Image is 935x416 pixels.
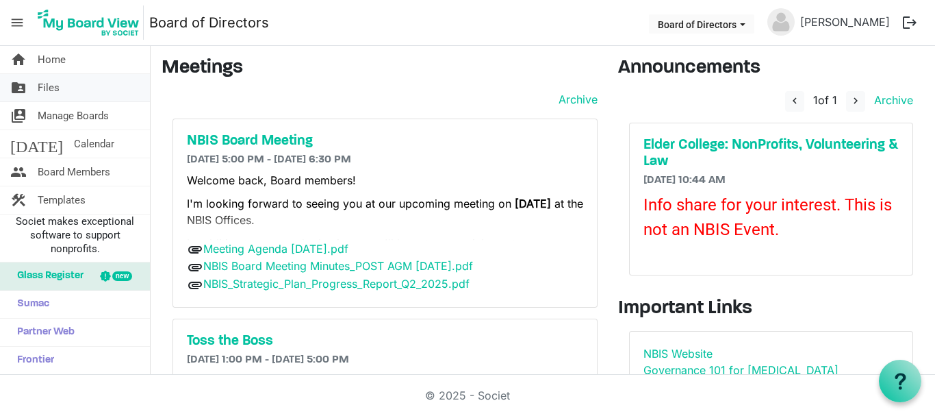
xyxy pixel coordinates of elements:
[869,93,913,107] a: Archive
[10,186,27,214] span: construction
[187,259,203,276] span: attachment
[10,158,27,186] span: people
[643,363,838,393] a: Governance 101 for [MEDICAL_DATA] Associations
[38,74,60,101] span: Files
[187,241,203,258] span: attachment
[10,102,27,130] span: switch_account
[74,130,114,158] span: Calendar
[846,91,865,112] button: navigate_next
[112,271,132,281] div: new
[203,259,473,273] a: NBIS Board Meeting Minutes_POST AGM [DATE].pdf
[187,333,583,350] a: Toss the Boss
[789,95,801,107] span: navigate_before
[10,130,63,158] span: [DATE]
[6,215,144,256] span: Societ makes exceptional software to support nonprofits.
[10,74,27,101] span: folder_shared
[187,235,583,252] p: In addition to our regular business, we'll have two special guests:
[895,8,924,37] button: logout
[34,5,149,40] a: My Board View Logo
[187,372,583,389] p: No Description
[10,262,84,290] span: Glass Register
[187,154,583,167] h6: [DATE] 5:00 PM - [DATE] 6:30 PM
[162,57,598,80] h3: Meetings
[618,57,924,80] h3: Announcements
[813,93,818,107] span: 1
[149,9,269,36] a: Board of Directors
[10,347,54,374] span: Frontier
[643,195,892,239] span: Info share for your interest. This is not an NBIS Event.
[10,46,27,73] span: home
[425,389,510,402] a: © 2025 - Societ
[643,175,726,186] span: [DATE] 10:44 AM
[38,158,110,186] span: Board Members
[553,91,598,108] a: Archive
[515,197,551,210] b: [DATE]
[785,91,804,112] button: navigate_before
[618,297,924,321] h3: Important Links
[187,195,583,228] p: I'm looking forward to seeing you at our upcoming meeting on at the NBIS Offices.
[795,8,895,36] a: [PERSON_NAME]
[38,186,86,214] span: Templates
[10,291,49,318] span: Sumac
[203,277,470,291] a: NBIS_Strategic_Plan_Progress_Report_Q2_2025.pdf
[813,93,837,107] span: of 1
[643,137,899,170] a: Elder College: NonProfits, Volunteering & Law
[643,347,713,360] a: NBIS Website
[849,95,862,107] span: navigate_next
[38,46,66,73] span: Home
[4,10,30,36] span: menu
[767,8,795,36] img: no-profile-picture.svg
[34,5,144,40] img: My Board View Logo
[649,14,754,34] button: Board of Directors dropdownbutton
[203,242,348,256] a: Meeting Agenda [DATE].pdf
[187,172,583,188] p: Welcome back, Board members!
[38,102,109,130] span: Manage Boards
[187,277,203,293] span: attachment
[187,133,583,149] a: NBIS Board Meeting
[187,354,583,367] h6: [DATE] 1:00 PM - [DATE] 5:00 PM
[10,319,75,346] span: Partner Web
